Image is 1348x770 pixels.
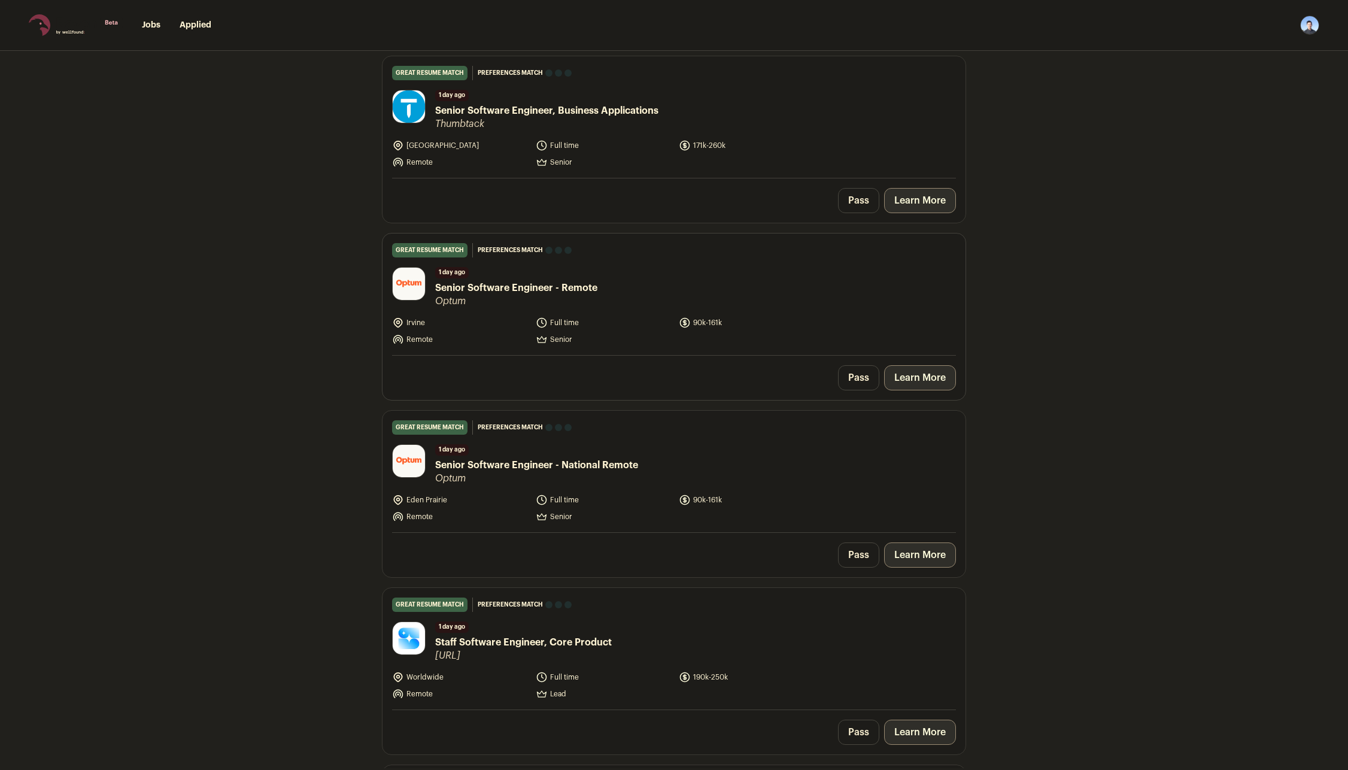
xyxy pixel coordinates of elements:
li: Irvine [392,317,529,329]
li: 90k-161k [679,494,815,506]
span: Staff Software Engineer, Core Product [435,635,612,650]
li: Full time [536,317,672,329]
div: great resume match [392,243,467,257]
span: Preferences match [478,67,543,79]
span: Preferences match [478,422,543,433]
span: Senior Software Engineer - Remote [435,281,597,295]
li: Senior [536,334,672,345]
li: [GEOGRAPHIC_DATA] [392,140,529,151]
img: 7b009e581603749374b970a83ebcd8434933ec68e0f29a9211d3eee776a43c97.jpg [393,90,425,123]
a: Learn More [884,542,956,568]
li: Senior [536,511,672,523]
button: Open dropdown [1300,16,1319,35]
a: great resume match Preferences match 1 day ago Senior Software Engineer, Business Applications Th... [382,56,966,178]
span: 1 day ago [435,90,469,101]
li: Worldwide [392,671,529,683]
li: 90k-161k [679,317,815,329]
a: great resume match Preferences match 1 day ago Staff Software Engineer, Core Product [URL] Worldw... [382,588,966,710]
li: 190k-250k [679,671,815,683]
li: Senior [536,156,672,168]
button: Pass [838,365,879,390]
a: Learn More [884,365,956,390]
li: Eden Prairie [392,494,529,506]
li: Lead [536,688,672,700]
a: Learn More [884,188,956,213]
button: Pass [838,720,879,745]
span: Senior Software Engineer - National Remote [435,458,638,472]
a: Applied [180,21,211,29]
button: Pass [838,188,879,213]
a: Jobs [142,21,160,29]
li: Remote [392,156,529,168]
li: Remote [392,511,529,523]
li: Remote [392,688,529,700]
li: Full time [536,671,672,683]
img: 376ce2308abb7868d27d6bbf9139e6d572da7d7426218e43eb8ec57d9e48ff1a.jpg [393,445,425,477]
button: Pass [838,542,879,568]
img: caa57462039f8c1b4a3cce447b3363636cfffe04262c0c588d50904429ddd27d.jpg [393,622,425,654]
span: Optum [435,472,638,484]
div: great resume match [392,66,467,80]
span: 1 day ago [435,622,469,633]
span: 1 day ago [435,444,469,456]
span: Preferences match [478,599,543,611]
li: 171k-260k [679,140,815,151]
span: Thumbtack [435,118,658,130]
span: Optum [435,295,597,307]
a: Learn More [884,720,956,745]
span: Senior Software Engineer, Business Applications [435,104,658,118]
div: great resume match [392,598,467,612]
span: [URL] [435,650,612,662]
li: Remote [392,334,529,345]
li: Full time [536,140,672,151]
span: Preferences match [478,244,543,256]
a: great resume match Preferences match 1 day ago Senior Software Engineer - National Remote Optum E... [382,411,966,532]
img: 376ce2308abb7868d27d6bbf9139e6d572da7d7426218e43eb8ec57d9e48ff1a.jpg [393,268,425,300]
li: Full time [536,494,672,506]
div: great resume match [392,420,467,435]
span: 1 day ago [435,267,469,278]
a: great resume match Preferences match 1 day ago Senior Software Engineer - Remote Optum Irvine Ful... [382,234,966,355]
img: 10600165-medium_jpg [1300,16,1319,35]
